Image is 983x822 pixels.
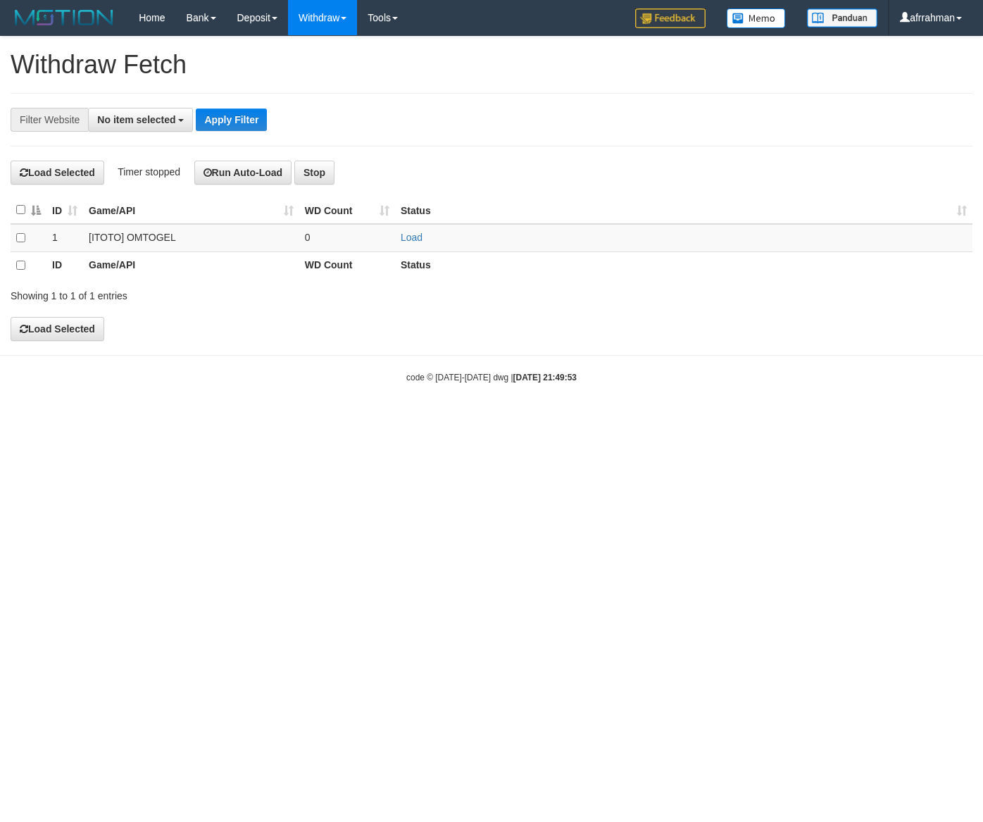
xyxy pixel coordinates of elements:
[395,197,972,224] th: Status: activate to sort column ascending
[395,251,972,279] th: Status
[196,108,267,131] button: Apply Filter
[11,283,399,303] div: Showing 1 to 1 of 1 entries
[635,8,706,28] img: Feedback.jpg
[118,166,180,178] span: Timer stopped
[513,373,577,382] strong: [DATE] 21:49:53
[305,232,311,243] span: 0
[46,251,83,279] th: ID
[11,161,104,185] button: Load Selected
[46,224,83,252] td: 1
[83,197,299,224] th: Game/API: activate to sort column ascending
[401,232,422,243] a: Load
[83,251,299,279] th: Game/API
[11,51,972,79] h1: Withdraw Fetch
[88,108,193,132] button: No item selected
[299,251,395,279] th: WD Count
[11,7,118,28] img: MOTION_logo.png
[406,373,577,382] small: code © [DATE]-[DATE] dwg |
[807,8,877,27] img: panduan.png
[194,161,292,185] button: Run Auto-Load
[727,8,786,28] img: Button%20Memo.svg
[46,197,83,224] th: ID: activate to sort column ascending
[83,224,299,252] td: [ITOTO] OMTOGEL
[11,317,104,341] button: Load Selected
[97,114,175,125] span: No item selected
[299,197,395,224] th: WD Count: activate to sort column ascending
[294,161,334,185] button: Stop
[11,108,88,132] div: Filter Website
